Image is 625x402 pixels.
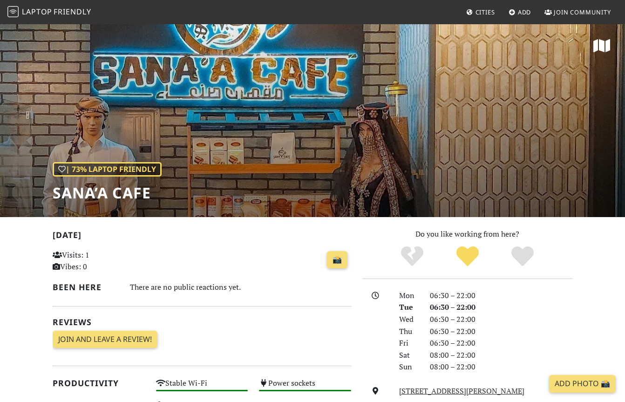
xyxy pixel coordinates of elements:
div: 06:30 – 22:00 [424,290,578,302]
div: 06:30 – 22:00 [424,326,578,338]
a: Add [505,4,535,20]
div: Wed [394,313,424,326]
div: 06:30 – 22:00 [424,301,578,313]
div: 08:00 – 22:00 [424,361,578,373]
span: Friendly [54,7,91,17]
a: Add Photo 📸 [549,375,616,393]
a: Join and leave a review! [53,331,157,348]
div: Tue [394,301,424,313]
span: Join Community [554,8,611,16]
p: Do you like working from here? [362,228,572,240]
div: Fri [394,337,424,349]
span: Add [518,8,531,16]
a: [STREET_ADDRESS][PERSON_NAME] [399,386,524,396]
div: 08:00 – 22:00 [424,349,578,361]
div: Sun [394,361,424,373]
div: No [384,245,440,268]
div: Definitely! [495,245,550,268]
div: | 73% Laptop Friendly [53,162,162,177]
a: Cities [462,4,499,20]
div: Mon [394,290,424,302]
span: Laptop [22,7,52,17]
div: Thu [394,326,424,338]
h2: Reviews [53,317,351,327]
a: 📸 [327,251,347,269]
div: Yes [440,245,495,268]
p: Visits: 1 Vibes: 0 [53,249,145,273]
h2: Been here [53,282,119,292]
h1: Sana’a cafe [53,184,162,202]
div: Power sockets [253,376,357,399]
span: Cities [476,8,495,16]
img: LaptopFriendly [7,6,19,17]
div: 06:30 – 22:00 [424,337,578,349]
h2: Productivity [53,378,145,388]
a: LaptopFriendly LaptopFriendly [7,4,91,20]
a: Join Community [541,4,615,20]
div: Stable Wi-Fi [150,376,254,399]
div: There are no public reactions yet. [130,280,351,294]
h2: [DATE] [53,230,351,244]
div: 06:30 – 22:00 [424,313,578,326]
div: Sat [394,349,424,361]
